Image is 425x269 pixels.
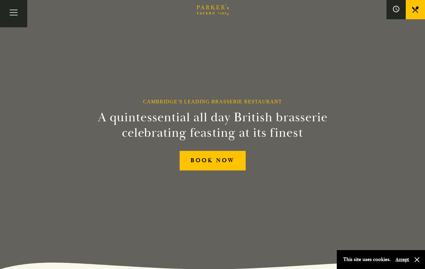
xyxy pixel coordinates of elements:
p: This site uses cookies. [343,255,391,264]
h2: A quintessential all day British brasserie celebrating feasting at its finest [66,110,359,141]
button: Accept [395,256,409,263]
button: Close and accept [414,256,420,263]
a: BOOK NOW [180,151,246,170]
h1: Cambridge’s Leading Brasserie Restaurant [143,99,282,105]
